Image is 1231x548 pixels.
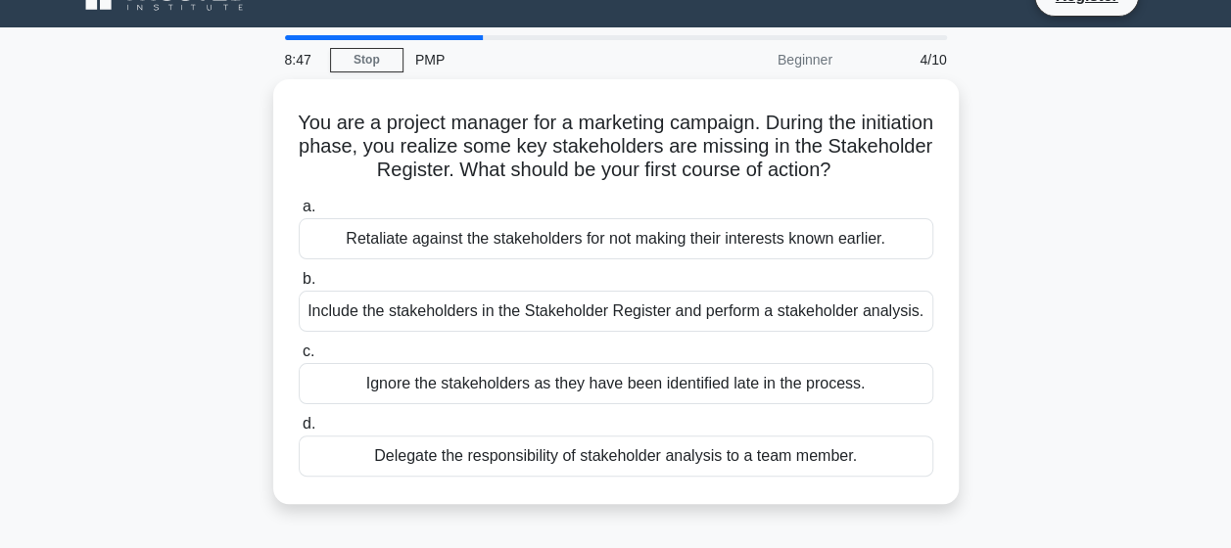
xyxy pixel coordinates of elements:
[299,363,933,404] div: Ignore the stakeholders as they have been identified late in the process.
[299,218,933,259] div: Retaliate against the stakeholders for not making their interests known earlier.
[673,40,844,79] div: Beginner
[299,291,933,332] div: Include the stakeholders in the Stakeholder Register and perform a stakeholder analysis.
[303,198,315,214] span: a.
[297,111,935,183] h5: You are a project manager for a marketing campaign. During the initiation phase, you realize some...
[330,48,403,72] a: Stop
[844,40,959,79] div: 4/10
[303,270,315,287] span: b.
[303,415,315,432] span: d.
[403,40,673,79] div: PMP
[299,435,933,477] div: Delegate the responsibility of stakeholder analysis to a team member.
[303,342,314,359] span: c.
[273,40,330,79] div: 8:47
